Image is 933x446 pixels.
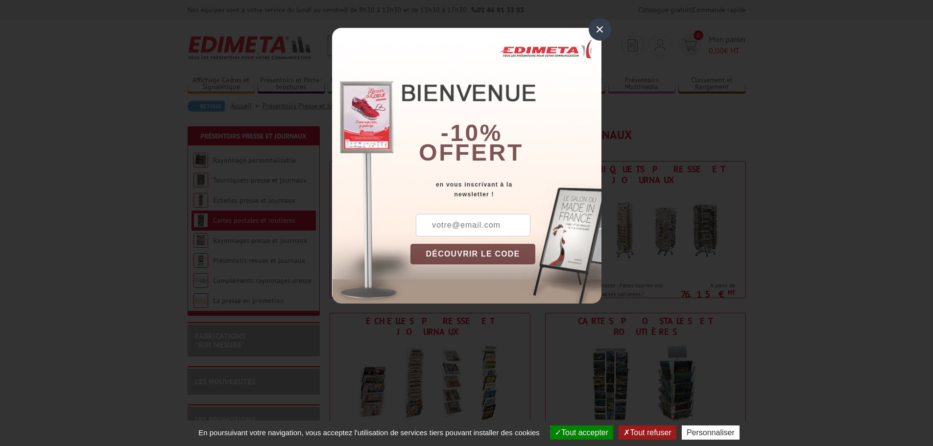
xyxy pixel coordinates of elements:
button: Personnaliser (fenêtre modale) [682,425,740,440]
font: offert [419,140,524,165]
button: Tout accepter [550,425,613,440]
button: DÉCOUVRIR LE CODE [410,244,536,264]
b: -10% [441,120,502,146]
input: votre@email.com [416,214,530,236]
div: en vous inscrivant à la newsletter ! [410,180,601,199]
span: En poursuivant votre navigation, vous acceptez l'utilisation de services tiers pouvant installer ... [193,428,545,437]
div: × [589,18,611,41]
button: Tout refuser [619,425,676,440]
